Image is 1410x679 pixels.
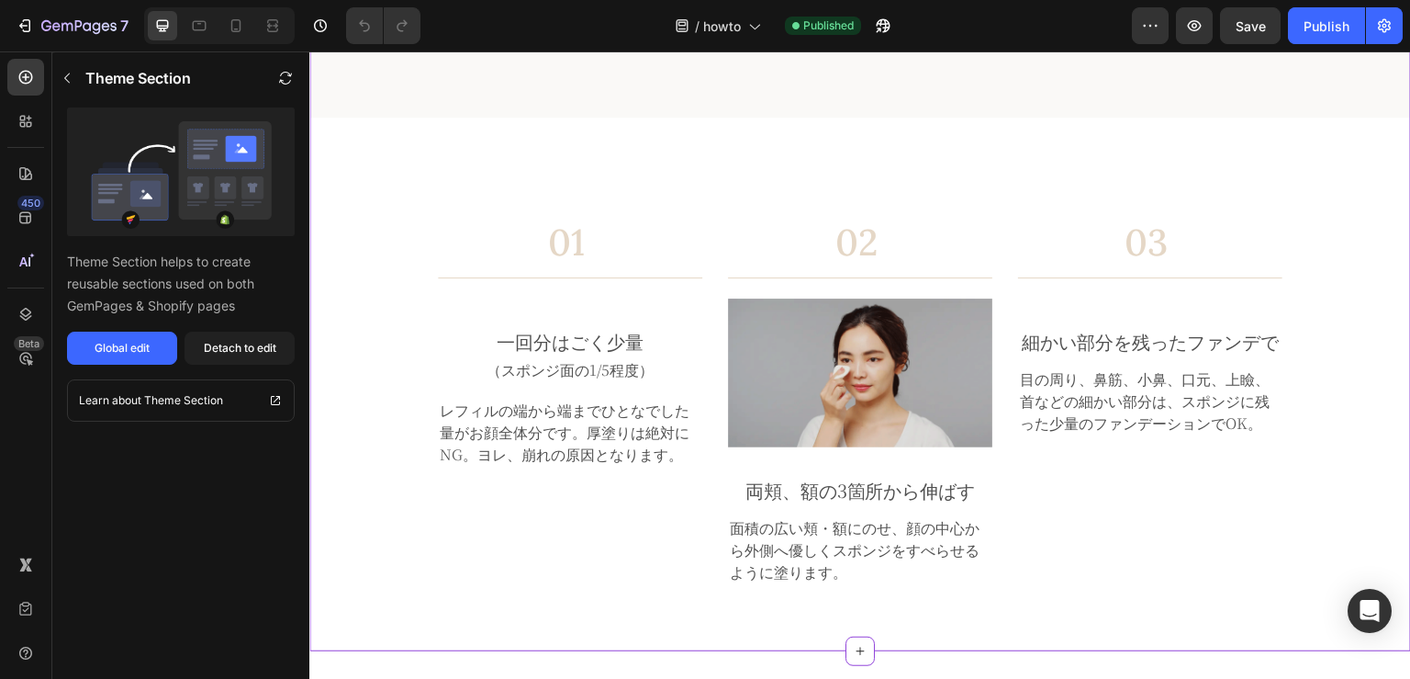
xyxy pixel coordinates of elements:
[711,425,971,453] p: 細かい部分を残ったファンデで
[85,67,191,89] p: Theme Section
[703,17,741,36] span: howto
[95,340,150,356] div: Global edit
[1348,589,1392,633] div: Open Intercom Messenger
[204,340,276,356] div: Detach to edit
[524,167,570,215] h2: 02
[120,15,129,37] p: 7
[7,7,137,44] button: 7
[346,7,420,44] div: Undo/Redo
[185,332,295,365] button: Detach to edit
[814,167,861,215] h2: 03
[144,391,223,410] p: Theme Section
[14,336,44,351] div: Beta
[695,17,699,36] span: /
[711,466,971,532] p: 目の周り、鼻筋、小鼻、口元、上瞼、首などの細かい部分は、スポンジに残った少量のファンデーションでOK。
[67,251,295,317] p: Theme Section helps to create reusable sections used on both GemPages & Shopify pages
[420,425,681,453] p: 両頬、額の3箇所から伸ばす
[1288,7,1365,44] button: Publish
[1220,7,1281,44] button: Save
[309,51,1410,679] iframe: Design area
[67,379,295,422] a: Learn about Theme Section
[79,391,141,410] p: Learn about
[709,247,973,396] img: cream_Banner_004.png
[803,17,854,34] span: Published
[1304,17,1349,36] div: Publish
[67,332,177,365] button: Global edit
[17,196,44,210] div: 450
[420,466,681,532] p: 面積の広い頬・額にのせ、顔の中心から外側へ優しくスポンジをすべらせるように塗ります。
[1236,18,1266,34] span: Save
[419,247,683,396] img: cream_Banner_003.png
